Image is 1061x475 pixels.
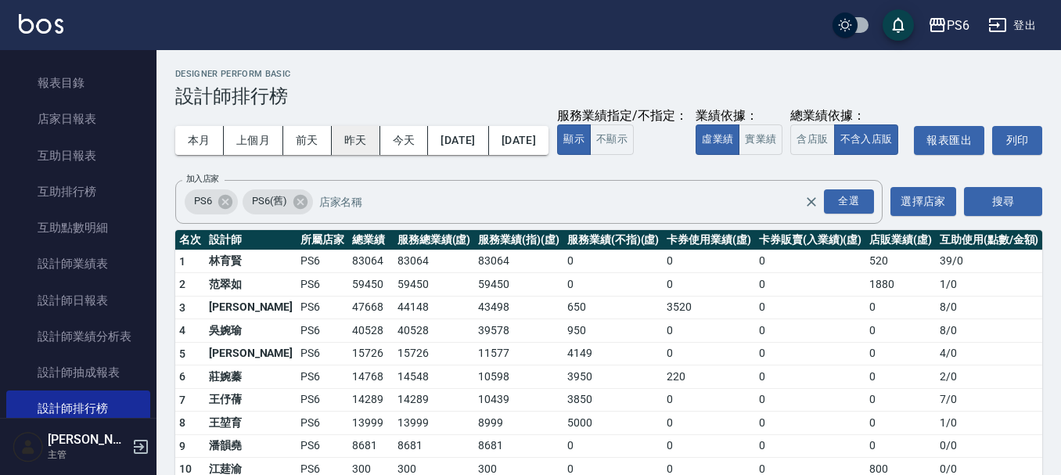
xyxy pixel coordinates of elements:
[865,296,936,319] td: 0
[755,342,865,365] td: 0
[663,319,755,343] td: 0
[297,342,348,365] td: PS6
[315,188,832,215] input: 店家名稱
[800,191,822,213] button: Clear
[865,342,936,365] td: 0
[563,342,663,365] td: 4149
[179,324,185,336] span: 4
[474,319,563,343] td: 39578
[865,250,936,273] td: 520
[394,230,475,250] th: 服務總業績(虛)
[19,14,63,34] img: Logo
[348,250,394,273] td: 83064
[824,189,874,214] div: 全選
[6,390,150,426] a: 設計師排行榜
[936,230,1042,250] th: 互助使用(點數/金額)
[297,365,348,389] td: PS6
[348,296,394,319] td: 47668
[992,126,1042,155] button: 列印
[205,434,297,458] td: 潘韻堯
[936,434,1042,458] td: 0 / 0
[297,319,348,343] td: PS6
[563,230,663,250] th: 服務業績(不指)(虛)
[865,388,936,412] td: 0
[563,319,663,343] td: 950
[185,189,238,214] div: PS6
[663,412,755,435] td: 0
[205,388,297,412] td: 王伃蒨
[790,108,906,124] div: 總業績依據：
[663,273,755,297] td: 0
[834,124,899,155] button: 不含入店販
[348,342,394,365] td: 15726
[474,230,563,250] th: 服務業績(指)(虛)
[883,9,914,41] button: save
[474,388,563,412] td: 10439
[755,296,865,319] td: 0
[474,365,563,389] td: 10598
[348,434,394,458] td: 8681
[865,365,936,389] td: 0
[205,365,297,389] td: 莊婉蓁
[224,126,283,155] button: 上個月
[186,173,219,185] label: 加入店家
[348,319,394,343] td: 40528
[947,16,969,35] div: PS6
[821,186,877,217] button: Open
[914,126,984,155] button: 報表匯出
[205,296,297,319] td: [PERSON_NAME]
[179,394,185,406] span: 7
[179,370,185,383] span: 6
[179,255,185,268] span: 1
[663,250,755,273] td: 0
[865,230,936,250] th: 店販業績(虛)
[489,126,548,155] button: [DATE]
[755,412,865,435] td: 0
[205,250,297,273] td: 林育賢
[936,319,1042,343] td: 8 / 0
[6,246,150,282] a: 設計師業績表
[332,126,380,155] button: 昨天
[755,230,865,250] th: 卡券販賣(入業績)(虛)
[936,388,1042,412] td: 7 / 0
[348,273,394,297] td: 59450
[297,273,348,297] td: PS6
[755,365,865,389] td: 0
[964,187,1042,216] button: 搜尋
[179,416,185,429] span: 8
[243,193,297,209] span: PS6(舊)
[755,434,865,458] td: 0
[348,230,394,250] th: 總業績
[297,230,348,250] th: 所屬店家
[663,434,755,458] td: 0
[205,319,297,343] td: 吳婉瑜
[179,440,185,452] span: 9
[663,230,755,250] th: 卡券使用業績(虛)
[474,296,563,319] td: 43498
[563,296,663,319] td: 650
[563,388,663,412] td: 3850
[936,273,1042,297] td: 1 / 0
[348,388,394,412] td: 14289
[13,431,44,462] img: Person
[663,296,755,319] td: 3520
[297,250,348,273] td: PS6
[179,462,192,475] span: 10
[936,412,1042,435] td: 1 / 0
[179,278,185,290] span: 2
[179,301,185,314] span: 3
[474,273,563,297] td: 59450
[936,342,1042,365] td: 4 / 0
[563,250,663,273] td: 0
[936,365,1042,389] td: 2 / 0
[936,250,1042,273] td: 39 / 0
[865,273,936,297] td: 1880
[936,296,1042,319] td: 8 / 0
[474,342,563,365] td: 11577
[297,296,348,319] td: PS6
[394,388,475,412] td: 14289
[557,124,591,155] button: 顯示
[48,432,128,448] h5: [PERSON_NAME]
[297,412,348,435] td: PS6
